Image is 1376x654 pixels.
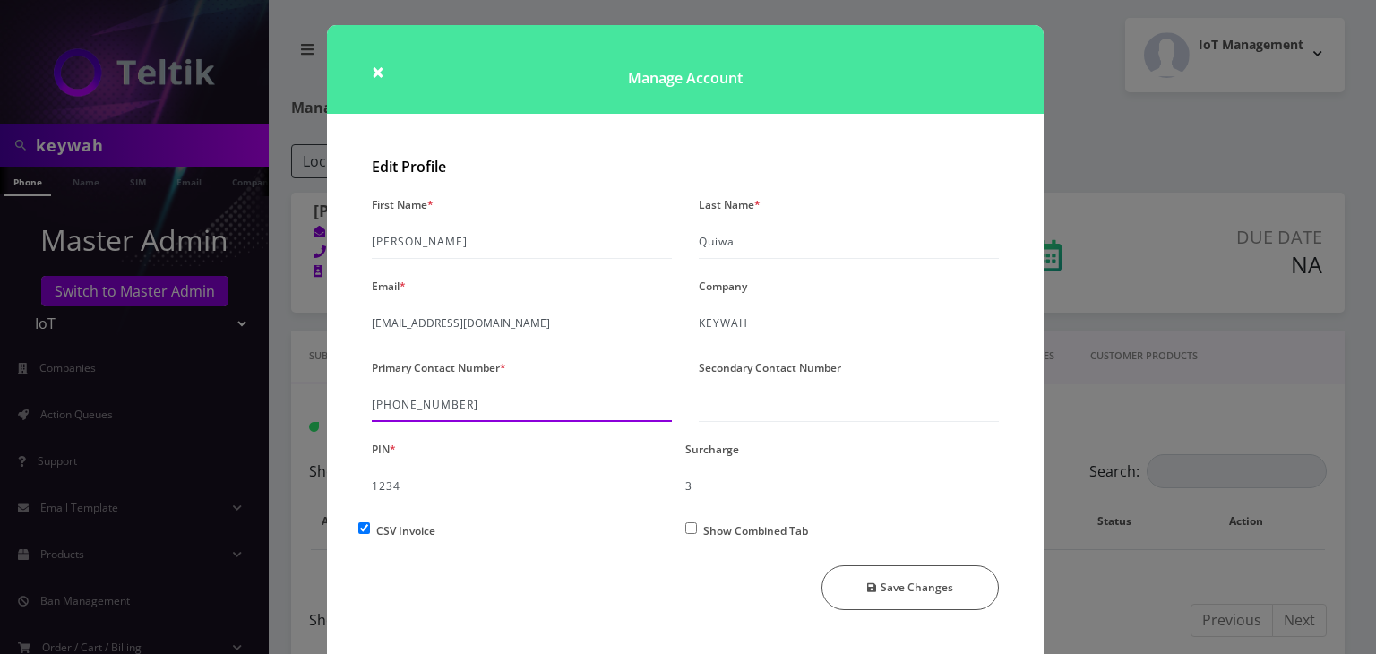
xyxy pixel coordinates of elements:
button: Save Changes [821,565,1000,610]
label: Email [372,273,406,299]
label: Primary Contact Number [372,355,506,381]
input: Enter Last Name [699,225,999,259]
input: Enter Email Address [372,306,672,340]
label: CSV Invoice [376,518,435,544]
label: First Name [372,192,434,218]
label: PIN [372,436,396,462]
h2: Edit Profile [372,159,999,176]
label: Last Name [699,192,761,218]
label: Show Combined Tab [703,518,808,544]
h1: Manage Account [327,25,1044,114]
label: Company [699,273,747,299]
button: Close [372,61,384,82]
label: Surcharge [685,436,739,462]
label: Secondary Contact Number [699,355,841,381]
input: XXXX [372,469,672,503]
input: Enter First Name [372,225,672,259]
span: × [372,56,384,86]
input: Enter Company [699,306,999,340]
input: XX [685,469,805,503]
